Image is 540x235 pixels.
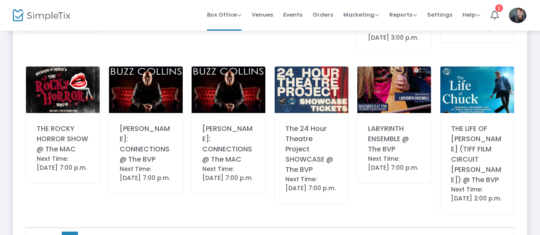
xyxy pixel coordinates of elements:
span: Settings [427,4,452,26]
span: Reports [389,11,417,19]
img: 6386588875153684812025seasonPosters.png [26,67,100,113]
div: The 24 Hour Theatre Project SHOWCASE @ The BVP [285,124,338,175]
span: Venues [252,4,273,26]
div: Next Time: [DATE] 7:00 p.m. [120,165,172,183]
div: Next Time: [DATE] 3:00 p.m. [368,24,420,42]
div: [PERSON_NAME]: CONNECTIONS @ The MAC [202,124,255,165]
img: 6389137852348653846386364365728864742024SeasonWebsite2000x1500px-3.png [275,67,348,113]
div: LABYRINTH ENSEMBLE @ The BVP [368,124,420,154]
div: THE LIFE OF [PERSON_NAME] (TIFF FILM CIRCUIT [PERSON_NAME]) @ The BVP [451,124,503,185]
span: Events [283,4,302,26]
div: 1 [495,4,503,12]
span: Orders [313,4,333,26]
div: THE ROCKY HORROR SHOW @ The MAC [37,124,89,154]
img: 63890254538904642341.png [440,67,514,113]
span: Help [462,11,480,19]
div: Next Time: [DATE] 7:00 p.m. [37,154,89,172]
div: Next Time: [DATE] 7:00 p.m. [202,165,255,183]
span: Marketing [343,11,379,19]
div: Next Time: [DATE] 2:00 p.m. [451,185,503,203]
img: 638798022661865066BuzzConnectionsHoriz.jpg [109,67,183,113]
span: Box Office [207,11,241,19]
div: Next Time: [DATE] 7:00 p.m. [368,154,420,172]
img: LENovember920252000x1500.png [357,67,431,113]
div: Next Time: [DATE] 7:00 p.m. [285,175,338,193]
img: BuzzConnectionsHoriz.jpg [192,67,265,113]
div: [PERSON_NAME]: CONNECTIONS @ The BVP [120,124,172,165]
